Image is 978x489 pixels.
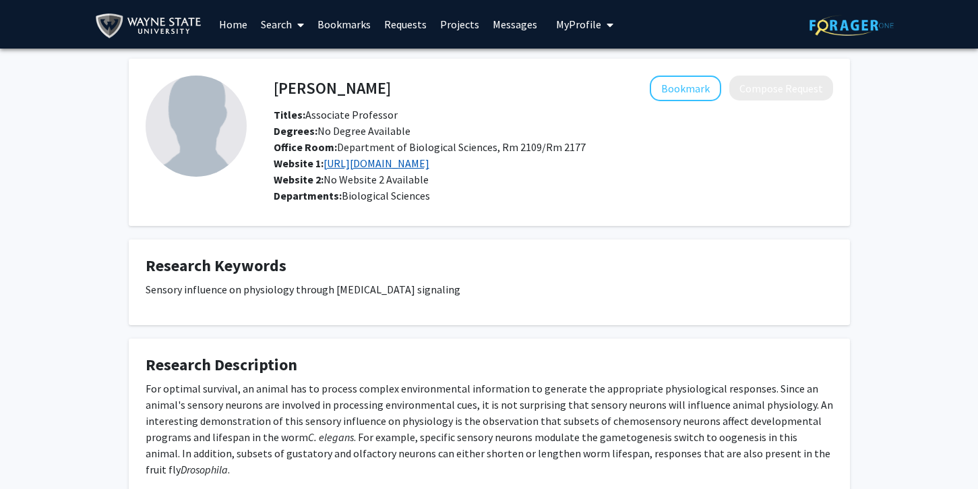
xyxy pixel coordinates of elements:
a: Search [254,1,311,48]
img: Profile Picture [146,76,247,177]
h4: Research Description [146,355,833,375]
span: Associate Professor [274,108,398,121]
span: Department of Biological Sciences, Rm 2109/Rm 2177 [274,140,586,154]
b: Titles: [274,108,305,121]
span: My Profile [556,18,601,31]
b: Website 1: [274,156,324,170]
a: Projects [433,1,486,48]
span: Biological Sciences [342,189,430,202]
em: C. elegans [308,430,354,444]
span: No Website 2 Available [274,173,429,186]
a: Home [212,1,254,48]
b: Degrees: [274,124,317,138]
a: Bookmarks [311,1,377,48]
img: Wayne State University Logo [95,11,208,41]
img: ForagerOne Logo [809,15,894,36]
span: No Degree Available [274,124,410,138]
button: Compose Request to Joy Alcedo [729,76,833,100]
a: Messages [486,1,544,48]
b: Departments: [274,189,342,202]
em: Drosophila [181,463,228,476]
b: Office Room: [274,140,337,154]
a: Requests [377,1,433,48]
h4: Research Keywords [146,256,833,276]
b: Website 2: [274,173,324,186]
h4: [PERSON_NAME] [274,76,391,100]
iframe: Chat [10,428,57,479]
p: For optimal survival, an animal has to process complex environmental information to generate the ... [146,380,833,478]
button: Add Joy Alcedo to Bookmarks [650,76,721,101]
a: Opens in a new tab [324,156,429,170]
p: Sensory influence on physiology through [MEDICAL_DATA] signaling [146,281,833,297]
